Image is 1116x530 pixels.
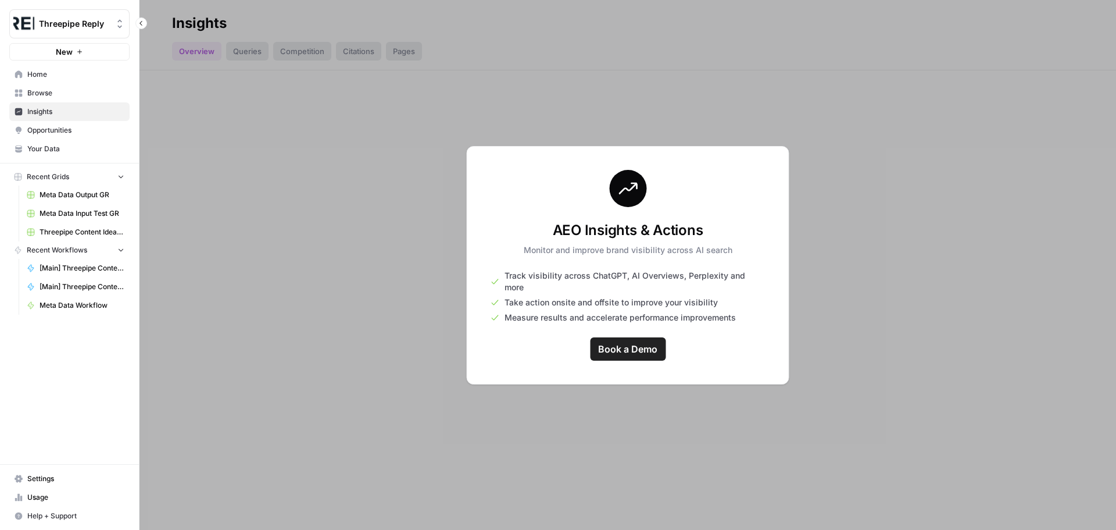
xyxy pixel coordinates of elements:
button: Workspace: Threepipe Reply [9,9,130,38]
a: [Main] Threepipe Content Idea & Brief Generator [22,278,130,296]
span: Settings [27,474,124,484]
button: Recent Grids [9,168,130,186]
a: Insights [9,102,130,121]
span: Opportunities [27,125,124,136]
span: Recent Workflows [27,245,87,255]
span: Your Data [27,144,124,154]
a: [Main] Threepipe Content Producer [22,259,130,278]
p: Monitor and improve brand visibility across AI search [524,244,732,256]
span: Book a Demo [598,342,657,356]
span: Threepipe Reply [39,18,109,30]
img: Threepipe Reply Logo [13,13,34,34]
span: Recent Grids [27,172,69,182]
h3: AEO Insights & Actions [524,221,732,240]
span: [Main] Threepipe Content Idea & Brief Generator [40,282,124,292]
a: Settings [9,469,130,488]
span: Insights [27,106,124,117]
button: New [9,43,130,61]
a: Usage [9,488,130,507]
a: Browse [9,84,130,102]
button: Help + Support [9,507,130,525]
a: Your Data [9,140,130,158]
span: Track visibility across ChatGPT, AI Overviews, Perplexity and more [505,270,766,293]
span: [Main] Threepipe Content Producer [40,263,124,273]
span: Meta Data Workflow [40,300,124,311]
span: Browse [27,88,124,98]
a: Meta Data Output GR [22,186,130,204]
a: Book a Demo [590,337,666,361]
span: Meta Data Output GR [40,190,124,200]
a: Threepipe Content Ideation Grid [22,223,130,241]
span: Threepipe Content Ideation Grid [40,227,124,237]
span: New [56,46,73,58]
span: Take action onsite and offsite to improve your visibility [505,297,718,308]
span: Usage [27,492,124,503]
span: Home [27,69,124,80]
span: Help + Support [27,511,124,521]
a: Meta Data Input Test GR [22,204,130,223]
a: Opportunities [9,121,130,140]
span: Meta Data Input Test GR [40,208,124,219]
button: Recent Workflows [9,241,130,259]
a: Meta Data Workflow [22,296,130,315]
span: Measure results and accelerate performance improvements [505,312,736,323]
a: Home [9,65,130,84]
